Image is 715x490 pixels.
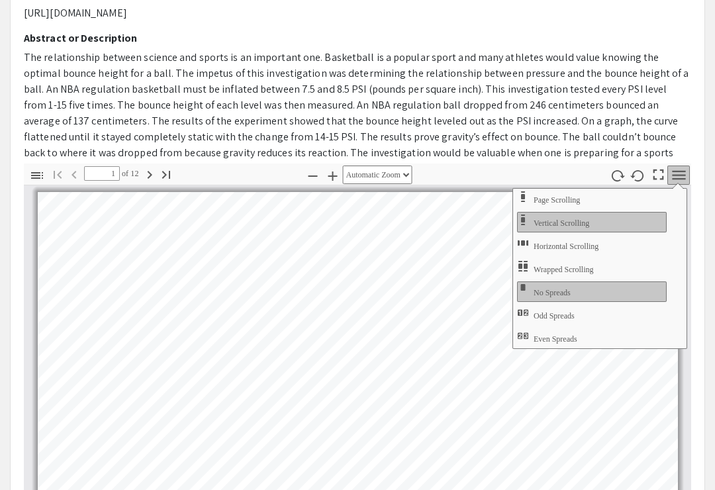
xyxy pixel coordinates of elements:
button: Tools [667,166,690,185]
span: Even Spreads [534,334,580,344]
iframe: Chat [10,430,56,480]
span: of 12 [120,166,140,181]
button: Wrapped Scrolling [517,258,667,279]
button: Even Spreads [517,328,667,348]
p: The relationship between science and sports is an important one. Basketball is a popular sport an... [24,50,691,177]
button: Toggle Sidebar [26,166,48,185]
span: Vertical Scrolling [534,219,592,228]
button: Zoom In [322,166,344,185]
span: Odd Spreads [534,311,577,320]
select: Zoom [343,166,412,184]
button: Go to First Page [46,164,69,183]
h2: Abstract or Description [24,32,691,44]
input: Page [84,166,120,181]
button: Next Page [138,164,161,183]
button: Previous Page [63,164,85,183]
button: Go to Last Page [155,164,177,183]
button: Zoom Out [302,166,324,185]
span: Wrapped Scrolling [534,265,596,274]
button: Rotate Counterclockwise [626,166,649,185]
span: Horizontal Scrolling [534,242,601,251]
button: Page Scrolling [517,189,667,209]
button: Rotate Clockwise [606,166,628,185]
button: Horizontal Scrolling [517,235,667,256]
p: [URL][DOMAIN_NAME] [24,5,691,21]
span: No Spreads [534,288,573,297]
button: No Spreads [517,281,667,302]
button: Odd Spreads [517,305,667,325]
button: Switch to Presentation Mode [647,164,669,183]
button: Vertical Scrolling [517,212,667,232]
span: Use Page Scrolling [534,195,583,205]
